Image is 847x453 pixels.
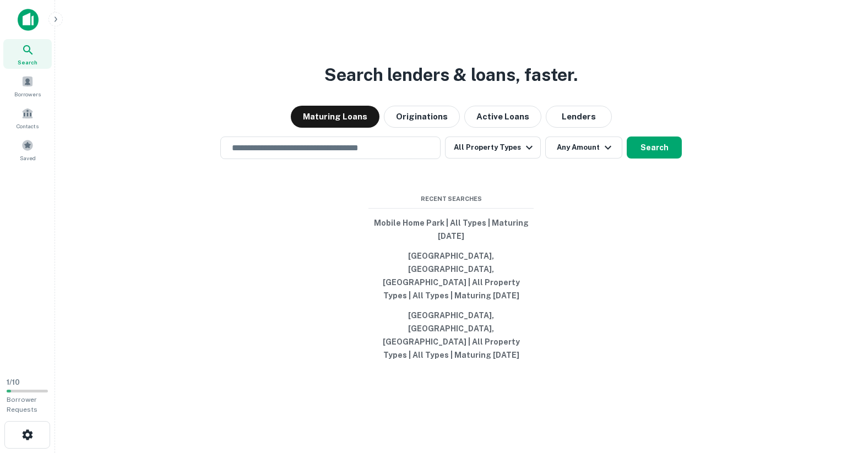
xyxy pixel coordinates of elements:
button: Search [627,137,682,159]
button: [GEOGRAPHIC_DATA], [GEOGRAPHIC_DATA], [GEOGRAPHIC_DATA] | All Property Types | All Types | Maturi... [368,246,534,305]
h3: Search lenders & loans, faster. [324,62,578,88]
button: Originations [384,106,460,128]
a: Contacts [3,103,52,133]
button: Mobile Home Park | All Types | Maturing [DATE] [368,213,534,246]
span: 1 / 10 [7,378,20,386]
span: Search [18,58,37,67]
a: Saved [3,135,52,165]
button: [GEOGRAPHIC_DATA], [GEOGRAPHIC_DATA], [GEOGRAPHIC_DATA] | All Property Types | All Types | Maturi... [368,305,534,365]
span: Saved [20,154,36,162]
button: All Property Types [445,137,541,159]
button: Lenders [546,106,612,128]
a: Borrowers [3,71,52,101]
span: Borrowers [14,90,41,99]
span: Contacts [17,122,39,130]
img: capitalize-icon.png [18,9,39,31]
span: Recent Searches [368,194,534,204]
a: Search [3,39,52,69]
button: Any Amount [545,137,622,159]
button: Active Loans [464,106,541,128]
span: Borrower Requests [7,396,37,413]
button: Maturing Loans [291,106,379,128]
